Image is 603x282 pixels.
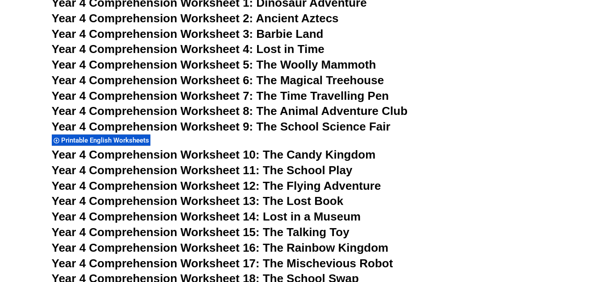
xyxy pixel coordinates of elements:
a: Year 4 Comprehension Worksheet 6: The Magical Treehouse [52,74,384,87]
a: Year 4 Comprehension Worksheet 2: Ancient Aztecs [52,12,339,25]
a: Year 4 Comprehension Worksheet 15: The Talking Toy [52,225,349,239]
a: Year 4 Comprehension Worksheet 16: The Rainbow Kingdom [52,241,389,254]
a: Year 4 Comprehension Worksheet 11: The School Play [52,163,353,177]
a: Year 4 Comprehension Worksheet 9: The School Science Fair [52,120,391,133]
div: Printable English Worksheets [52,134,150,146]
a: Year 4 Comprehension Worksheet 13: The Lost Book [52,194,344,208]
span: Printable English Worksheets [61,136,152,144]
a: Year 4 Comprehension Worksheet 8: The Animal Adventure Club [52,104,408,118]
a: Year 4 Comprehension Worksheet 17: The Mischevious Robot [52,257,393,270]
a: Year 4 Comprehension Worksheet 7: The Time Travelling Pen [52,89,389,102]
a: Year 4 Comprehension Worksheet 5: The Woolly Mammoth [52,58,376,71]
a: Year 4 Comprehension Worksheet 12: The Flying Adventure [52,179,381,192]
a: Year 4 Comprehension Worksheet 3: Barbie Land [52,27,324,41]
iframe: Chat Widget [558,239,603,282]
a: Year 4 Comprehension Worksheet 10: The Candy Kingdom [52,148,376,161]
a: Year 4 Comprehension Worksheet 4: Lost in Time [52,42,324,56]
a: Year 4 Comprehension Worksheet 14: Lost in a Museum [52,210,361,223]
